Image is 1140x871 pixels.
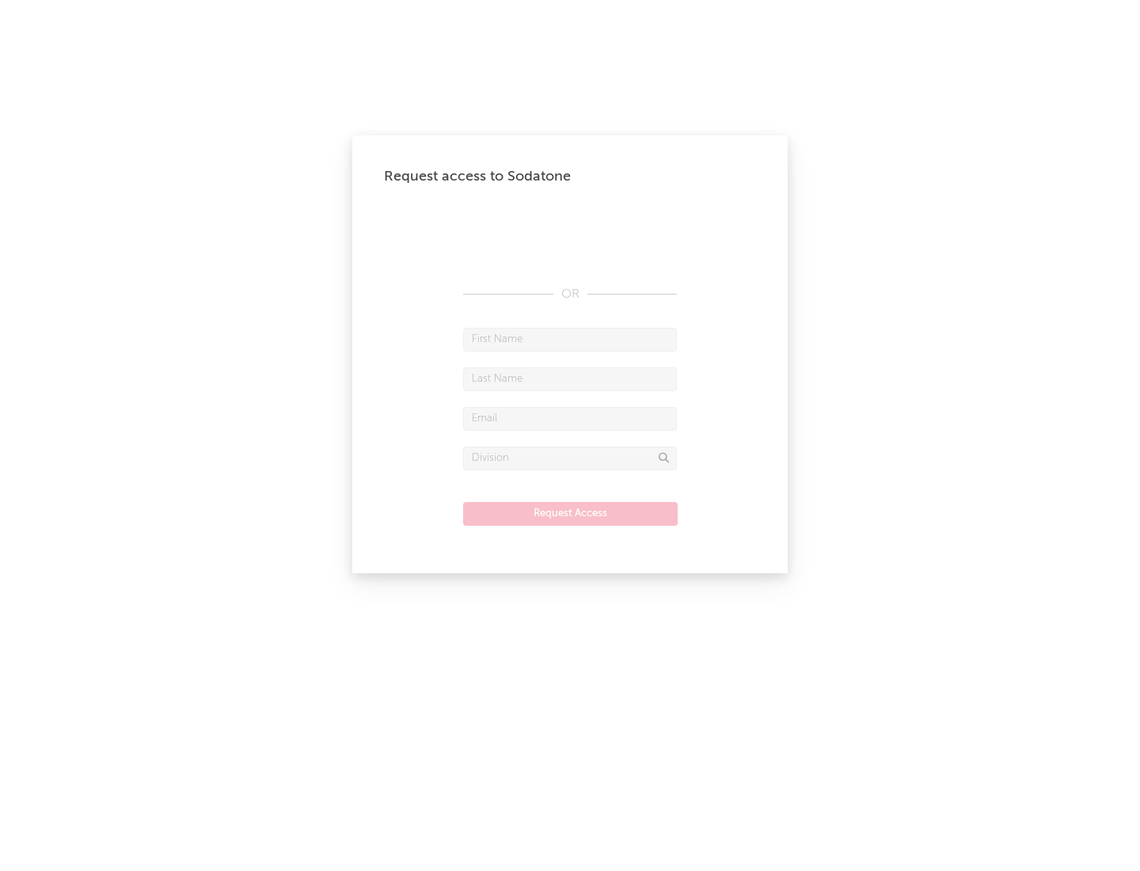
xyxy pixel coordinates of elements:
input: Last Name [463,367,677,391]
input: Email [463,407,677,431]
input: First Name [463,328,677,352]
input: Division [463,447,677,470]
div: Request access to Sodatone [384,167,756,186]
button: Request Access [463,502,678,526]
div: OR [463,285,677,304]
